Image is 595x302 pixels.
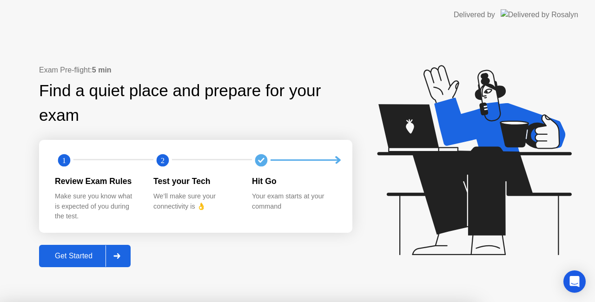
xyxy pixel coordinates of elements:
[62,156,66,164] text: 1
[454,9,495,20] div: Delivered by
[55,175,139,187] div: Review Exam Rules
[501,9,578,20] img: Delivered by Rosalyn
[161,156,165,164] text: 2
[252,191,336,211] div: Your exam starts at your command
[563,270,586,293] div: Open Intercom Messenger
[92,66,112,74] b: 5 min
[252,175,336,187] div: Hit Go
[39,65,352,76] div: Exam Pre-flight:
[153,175,237,187] div: Test your Tech
[55,191,139,222] div: Make sure you know what is expected of you during the test.
[39,79,352,128] div: Find a quiet place and prepare for your exam
[153,191,237,211] div: We’ll make sure your connectivity is 👌
[42,252,106,260] div: Get Started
